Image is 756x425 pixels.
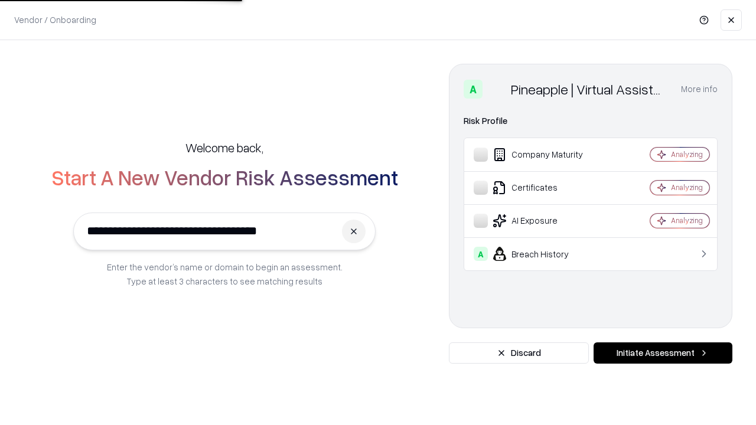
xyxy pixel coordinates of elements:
[449,342,589,364] button: Discard
[51,165,398,189] h2: Start A New Vendor Risk Assessment
[107,260,343,288] p: Enter the vendor’s name or domain to begin an assessment. Type at least 3 characters to see match...
[474,181,615,195] div: Certificates
[474,247,615,261] div: Breach History
[487,80,506,99] img: Pineapple | Virtual Assistant Agency
[474,214,615,228] div: AI Exposure
[464,114,718,128] div: Risk Profile
[594,342,732,364] button: Initiate Assessment
[474,247,488,261] div: A
[511,80,667,99] div: Pineapple | Virtual Assistant Agency
[185,139,263,156] h5: Welcome back,
[671,149,703,159] div: Analyzing
[14,14,96,26] p: Vendor / Onboarding
[681,79,718,100] button: More info
[671,215,703,225] div: Analyzing
[464,80,483,99] div: A
[474,148,615,162] div: Company Maturity
[671,182,703,192] div: Analyzing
